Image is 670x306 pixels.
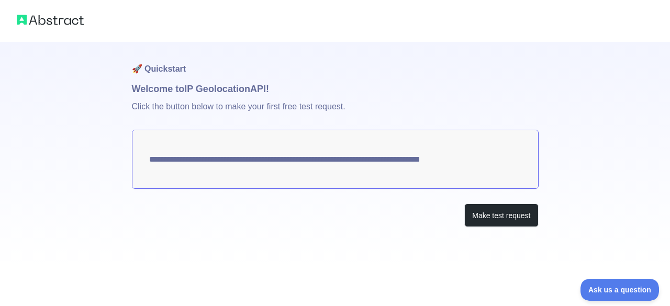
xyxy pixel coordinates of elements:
[580,279,660,301] iframe: Toggle Customer Support
[132,96,539,130] p: Click the button below to make your first free test request.
[132,42,539,82] h1: 🚀 Quickstart
[464,203,538,227] button: Make test request
[17,13,84,27] img: Abstract logo
[132,82,539,96] h1: Welcome to IP Geolocation API!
